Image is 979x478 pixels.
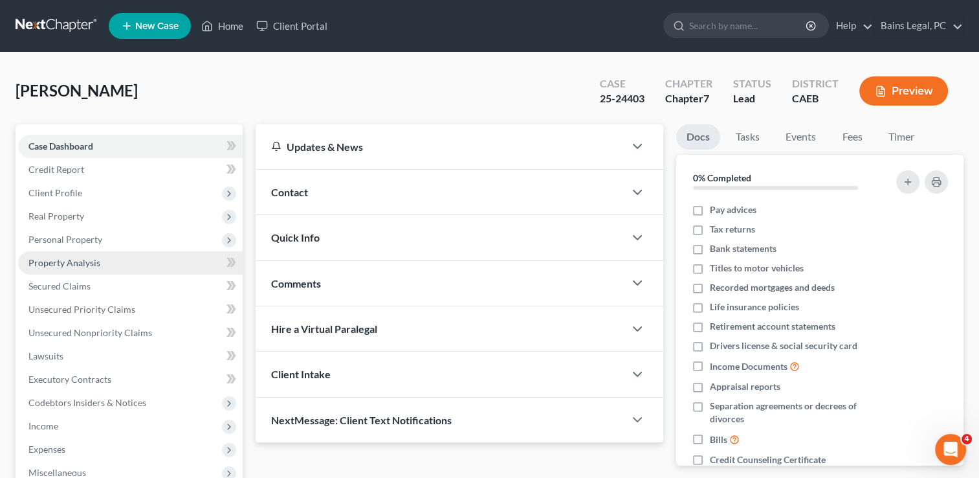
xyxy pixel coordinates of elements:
a: Secured Claims [18,275,243,298]
span: Income [28,420,58,431]
a: Bains Legal, PC [874,14,963,38]
a: Unsecured Priority Claims [18,298,243,321]
span: Client Profile [28,187,82,198]
span: Unsecured Nonpriority Claims [28,327,152,338]
span: Bills [710,433,727,446]
div: Case [600,76,644,91]
strong: 0% Completed [693,172,751,183]
div: Status [733,76,771,91]
a: Home [195,14,250,38]
span: Miscellaneous [28,467,86,478]
span: Real Property [28,211,84,222]
div: Chapter [665,76,712,91]
span: Credit Report [28,164,84,175]
span: NextMessage: Client Text Notifications [271,414,452,426]
div: Chapter [665,91,712,106]
span: Bank statements [710,242,776,255]
a: Credit Report [18,158,243,181]
a: Lawsuits [18,345,243,368]
span: Income Documents [710,360,787,373]
span: Titles to motor vehicles [710,262,804,275]
div: 25-24403 [600,91,644,106]
span: Unsecured Priority Claims [28,304,135,315]
span: Contact [271,186,308,198]
a: Unsecured Nonpriority Claims [18,321,243,345]
a: Fees [831,124,873,150]
span: Comments [271,277,321,290]
a: Events [775,124,826,150]
span: Codebtors Insiders & Notices [28,397,146,408]
a: Timer [878,124,925,150]
div: Updates & News [271,140,609,154]
a: Help [830,14,873,38]
span: Property Analysis [28,257,100,268]
span: Separation agreements or decrees of divorces [710,400,881,426]
span: New Case [135,21,179,31]
span: Client Intake [271,368,331,380]
span: Pay advices [710,203,756,216]
a: Property Analysis [18,251,243,275]
div: Lead [733,91,771,106]
span: Personal Property [28,234,102,245]
span: Lawsuits [28,350,63,361]
div: CAEB [792,91,839,106]
span: Tax returns [710,223,755,236]
input: Search by name... [689,14,808,38]
span: 4 [962,434,972,444]
span: Secured Claims [28,280,91,291]
a: Client Portal [250,14,334,38]
span: Appraisal reports [710,380,780,393]
span: Quick Info [271,231,320,244]
a: Docs [676,124,720,150]
span: Recorded mortgages and deeds [710,281,835,294]
span: [PERSON_NAME] [16,81,138,100]
span: Case Dashboard [28,141,93,152]
span: 7 [703,92,709,104]
span: Retirement account statements [710,320,835,333]
iframe: Intercom live chat [935,434,966,465]
span: Drivers license & social security card [710,339,857,352]
span: Credit Counseling Certificate [710,453,826,466]
a: Tasks [725,124,770,150]
button: Preview [859,76,948,106]
a: Case Dashboard [18,135,243,158]
span: Hire a Virtual Paralegal [271,323,377,335]
span: Executory Contracts [28,374,111,385]
a: Executory Contracts [18,368,243,391]
div: District [792,76,839,91]
span: Life insurance policies [710,301,799,313]
span: Expenses [28,444,65,455]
